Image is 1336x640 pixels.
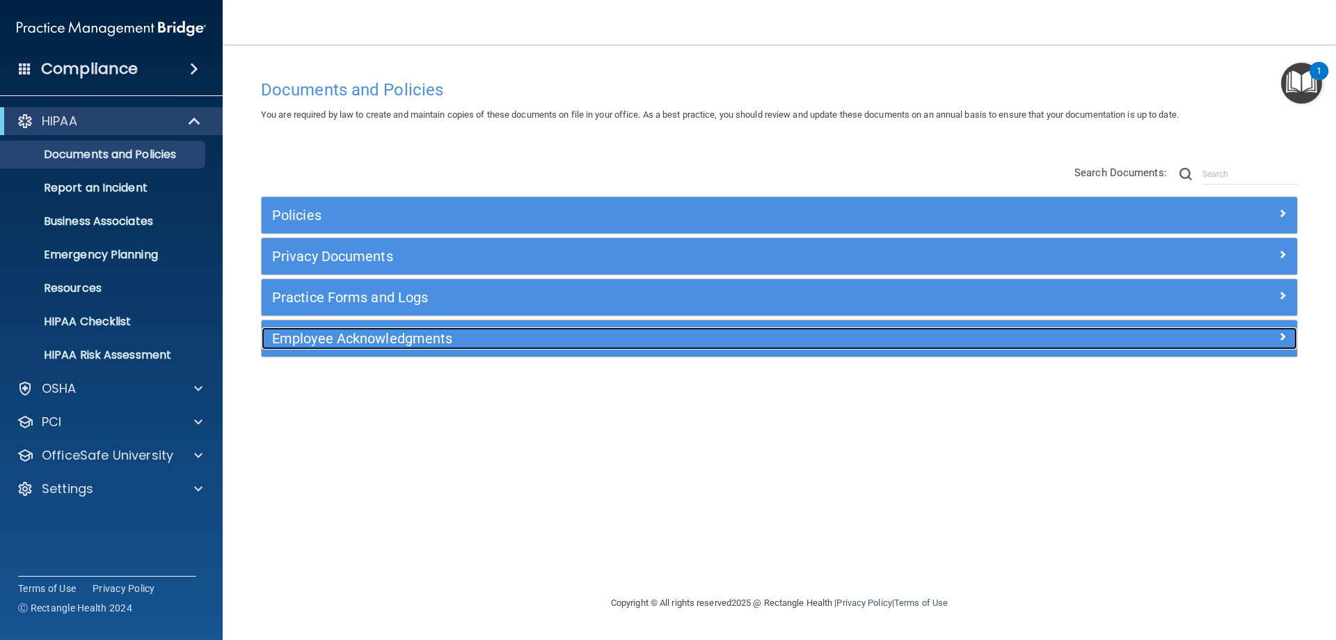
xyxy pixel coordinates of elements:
[272,286,1287,309] a: Practice Forms and Logs
[272,249,1028,264] h5: Privacy Documents
[894,598,948,608] a: Terms of Use
[18,601,132,615] span: Ⓒ Rectangle Health 2024
[272,208,1028,223] h5: Policies
[1281,63,1322,104] button: Open Resource Center, 1 new notification
[9,214,199,228] p: Business Associates
[9,281,199,295] p: Resources
[1095,541,1319,597] iframe: Drift Widget Chat Controller
[272,204,1287,226] a: Policies
[93,582,155,595] a: Privacy Policy
[1317,71,1321,89] div: 1
[9,348,199,362] p: HIPAA Risk Assessment
[17,113,202,130] a: HIPAA
[1202,164,1298,185] input: Search
[1074,166,1167,179] span: Search Documents:
[272,331,1028,346] h5: Employee Acknowledgments
[272,290,1028,305] h5: Practice Forms and Logs
[18,582,76,595] a: Terms of Use
[42,414,61,430] p: PCI
[9,315,199,329] p: HIPAA Checklist
[17,15,206,42] img: PMB logo
[272,245,1287,267] a: Privacy Documents
[261,81,1298,99] h4: Documents and Policies
[17,414,202,430] a: PCI
[836,598,891,608] a: Privacy Policy
[17,447,202,464] a: OfficeSafe University
[42,380,77,397] p: OSHA
[9,248,199,262] p: Emergency Planning
[17,380,202,397] a: OSHA
[525,581,1033,625] div: Copyright © All rights reserved 2025 @ Rectangle Health | |
[1179,168,1192,180] img: ic-search.3b580494.png
[42,447,173,464] p: OfficeSafe University
[42,481,93,497] p: Settings
[41,59,138,79] h4: Compliance
[17,481,202,497] a: Settings
[42,113,77,130] p: HIPAA
[272,327,1287,350] a: Employee Acknowledgments
[261,109,1179,120] span: You are required by law to create and maintain copies of these documents on file in your office. ...
[9,181,199,195] p: Report an Incident
[9,148,199,162] p: Documents and Policies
